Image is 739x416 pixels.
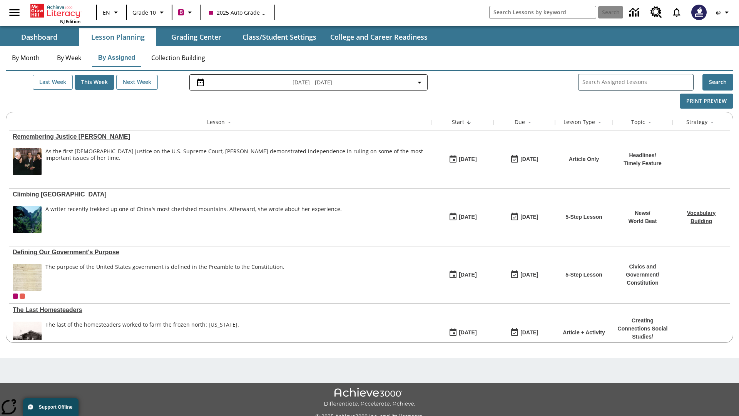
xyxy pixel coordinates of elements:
[1,28,78,46] button: Dashboard
[13,133,428,140] a: Remembering Justice O'Connor, Lessons
[116,75,158,90] button: Next Week
[13,264,42,291] img: This historic document written in calligraphic script on aged parchment, is the Preamble of the C...
[452,118,464,126] div: Start
[13,133,428,140] div: Remembering Justice O'Connor
[207,118,225,126] div: Lesson
[45,322,239,349] div: The last of the homesteaders worked to farm the frozen north: Alaska.
[45,206,342,233] div: A writer recently trekked up one of China's most cherished mountains. Afterward, she wrote about ...
[3,1,26,24] button: Open side menu
[459,270,477,280] div: [DATE]
[209,8,266,17] span: 2025 Auto Grade 10
[92,49,141,67] button: By Assigned
[459,154,477,164] div: [DATE]
[13,191,428,198] a: Climbing Mount Tai, Lessons
[629,209,657,217] p: News /
[6,49,46,67] button: By Month
[595,118,604,127] button: Sort
[13,249,428,256] div: Defining Our Government's Purpose
[667,2,687,22] a: Notifications
[45,322,239,328] div: The last of the homesteaders worked to farm the frozen north: [US_STATE].
[631,118,645,126] div: Topic
[158,28,235,46] button: Grading Center
[13,249,428,256] a: Defining Our Government's Purpose, Lessons
[446,325,479,340] button: 04/14/25: First time the lesson was available
[691,5,707,20] img: Avatar
[702,74,733,91] button: Search
[175,5,197,19] button: Boost Class color is violet red. Change class color
[520,328,538,337] div: [DATE]
[508,210,541,225] button: 06/30/26: Last day the lesson can be accessed
[520,270,538,280] div: [DATE]
[79,28,156,46] button: Lesson Planning
[324,388,415,408] img: Achieve3000 Differentiate Accelerate Achieve
[520,154,538,164] div: [DATE]
[193,78,424,87] button: Select the date range menu item
[508,152,541,167] button: 08/24/25: Last day the lesson can be accessed
[13,148,42,175] img: Chief Justice Warren Burger, wearing a black robe, holds up his right hand and faces Sandra Day O...
[563,329,605,337] p: Article + Activity
[563,118,595,126] div: Lesson Type
[103,8,110,17] span: EN
[525,118,534,127] button: Sort
[711,5,736,19] button: Profile/Settings
[582,77,693,88] input: Search Assigned Lessons
[236,28,323,46] button: Class/Student Settings
[520,212,538,222] div: [DATE]
[45,206,342,213] div: A writer recently trekked up one of China's most cherished mountains. Afterward, she wrote about ...
[415,78,424,87] svg: Collapse Date Range Filter
[680,94,733,109] button: Print Preview
[50,49,88,67] button: By Week
[565,213,602,221] p: 5-Step Lesson
[45,264,284,270] div: The purpose of the United States government is defined in the Preamble to the Constitution.
[716,8,721,17] span: @
[20,294,25,299] div: OL 2025 Auto Grade 11
[617,317,669,341] p: Creating Connections Social Studies /
[45,148,428,161] div: As the first [DEMOGRAPHIC_DATA] justice on the U.S. Supreme Court, [PERSON_NAME] demonstrated ind...
[129,5,169,19] button: Grade: Grade 10, Select a grade
[686,118,707,126] div: Strategy
[23,398,79,416] button: Support Offline
[13,191,428,198] div: Climbing Mount Tai
[508,325,541,340] button: 04/20/26: Last day the lesson can be accessed
[446,152,479,167] button: 08/24/25: First time the lesson was available
[39,404,72,410] span: Support Offline
[45,148,428,175] div: As the first female justice on the U.S. Supreme Court, Sandra Day O'Connor demonstrated independe...
[145,49,211,67] button: Collection Building
[30,2,80,24] div: Home
[179,7,183,17] span: B
[646,2,667,23] a: Resource Center, Will open in new tab
[446,268,479,282] button: 07/01/25: First time the lesson was available
[707,118,717,127] button: Sort
[459,328,477,337] div: [DATE]
[624,151,662,159] p: Headlines /
[30,3,80,18] a: Home
[13,322,42,349] img: Black and white photo from the early 20th century of a couple in front of a log cabin with a hors...
[687,2,711,22] button: Select a new avatar
[625,2,646,23] a: Data Center
[508,268,541,282] button: 03/31/26: Last day the lesson can be accessed
[624,159,662,168] p: Timely Feature
[324,28,434,46] button: College and Career Readiness
[464,118,473,127] button: Sort
[13,206,42,233] img: 6000 stone steps to climb Mount Tai in Chinese countryside
[99,5,124,19] button: Language: EN, Select a language
[459,212,477,222] div: [DATE]
[629,217,657,225] p: World Beat
[33,75,73,90] button: Last Week
[645,118,654,127] button: Sort
[13,294,18,299] div: Current Class
[617,263,669,279] p: Civics and Government /
[565,271,602,279] p: 5-Step Lesson
[45,264,284,291] div: The purpose of the United States government is defined in the Preamble to the Constitution.
[293,78,332,86] span: [DATE] - [DATE]
[446,210,479,225] button: 07/22/25: First time the lesson was available
[75,75,114,90] button: This Week
[132,8,156,17] span: Grade 10
[60,18,80,24] span: NJ Edition
[13,307,428,314] div: The Last Homesteaders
